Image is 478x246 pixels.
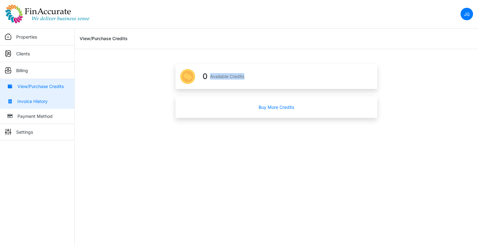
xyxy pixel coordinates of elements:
[16,129,33,135] p: Settings
[461,8,473,20] a: JG
[16,50,30,57] p: Clients
[5,50,11,57] img: sidemenu_client.png
[5,67,11,73] img: sidemenu_billing.png
[464,11,470,17] p: JG
[5,34,11,40] img: sidemenu_properties.png
[5,129,11,135] img: sidemenu_settings.png
[80,36,128,41] h6: View/Purchase Credits
[203,72,208,81] h3: 0
[259,104,294,110] span: Buy More Credits
[210,73,244,80] p: Available Credits
[5,4,90,24] img: spp logo
[180,69,195,84] img: seg_coin.png
[16,34,37,40] p: Properties
[16,67,28,74] p: Billing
